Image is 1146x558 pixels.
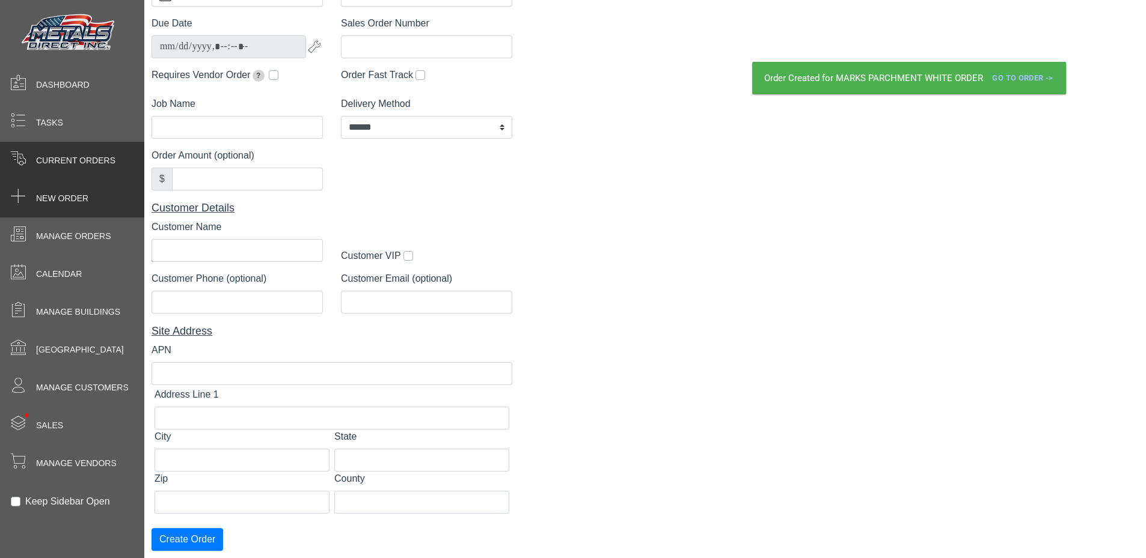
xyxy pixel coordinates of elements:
[155,472,168,486] label: Zip
[152,343,171,357] label: APN
[152,148,254,163] label: Order Amount (optional)
[36,457,117,470] span: Manage Vendors
[11,396,42,435] span: •
[36,192,88,205] span: New Order
[334,472,365,486] label: County
[18,11,120,55] img: Metals Direct Inc Logo
[152,97,195,111] label: Job Name
[341,97,411,111] label: Delivery Method
[36,117,63,129] span: Tasks
[25,494,110,509] label: Keep Sidebar Open
[341,68,413,82] label: Order Fast Track
[152,271,266,286] label: Customer Phone (optional)
[152,16,192,31] label: Due Date
[36,79,90,91] span: Dashboard
[36,344,124,356] span: [GEOGRAPHIC_DATA]
[155,429,171,444] label: City
[341,249,401,263] label: Customer VIP
[752,62,1065,95] div: Order Created for MARKS PARCHMENT WHITE ORDER
[36,306,120,318] span: Manage Buildings
[36,381,129,394] span: Manage Customers
[152,168,173,190] div: $
[36,268,82,281] span: Calendar
[152,220,221,234] label: Customer Name
[341,271,452,286] label: Customer Email (optional)
[36,419,63,432] span: Sales
[152,528,223,551] button: Create Order
[152,68,266,82] label: Requires Vendor Order
[152,200,512,216] div: Customer Details
[152,323,512,339] div: Site Address
[341,16,429,31] label: Sales Order Number
[334,429,357,444] label: State
[987,68,1058,88] a: Go To Order ->
[253,70,265,82] span: Extends due date by 2 weeks for pickup orders
[155,387,219,402] label: Address Line 1
[36,154,115,167] span: Current Orders
[36,230,111,243] span: Manage Orders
